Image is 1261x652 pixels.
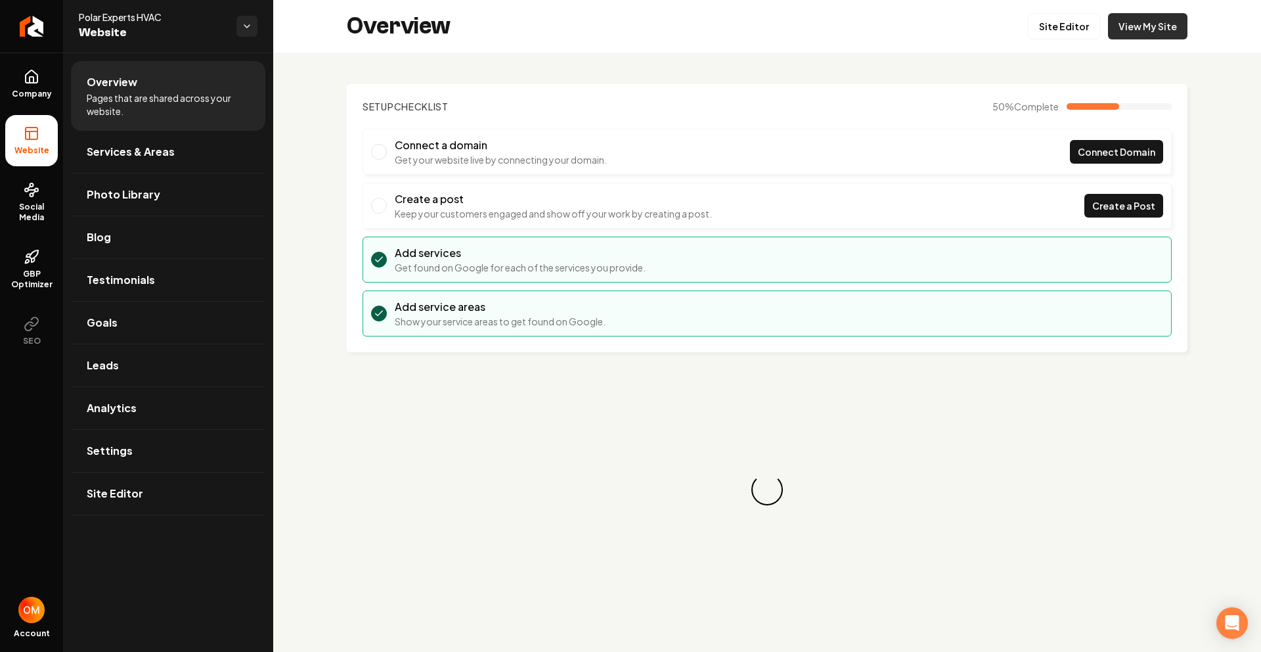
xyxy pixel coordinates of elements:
[1028,13,1100,39] a: Site Editor
[363,101,394,112] span: Setup
[87,443,133,459] span: Settings
[18,597,45,623] img: Omar Molai
[71,259,265,301] a: Testimonials
[992,100,1059,113] span: 50 %
[79,11,226,24] span: Polar Experts HVAC
[71,131,265,173] a: Services & Areas
[7,89,57,99] span: Company
[18,597,45,623] button: Open user button
[87,272,155,288] span: Testimonials
[87,486,143,501] span: Site Editor
[71,302,265,344] a: Goals
[5,58,58,110] a: Company
[1216,607,1248,639] div: Open Intercom Messenger
[20,16,44,37] img: Rebolt Logo
[395,245,646,261] h3: Add services
[1092,199,1155,213] span: Create a Post
[395,261,646,274] p: Get found on Google for each of the services you provide.
[363,100,449,113] h2: Checklist
[71,430,265,472] a: Settings
[71,216,265,258] a: Blog
[395,299,606,315] h3: Add service areas
[395,191,712,207] h3: Create a post
[87,74,137,90] span: Overview
[5,172,58,233] a: Social Media
[71,174,265,216] a: Photo Library
[5,239,58,300] a: GBP Optimizer
[745,467,789,512] div: Loading
[395,315,606,328] p: Show your service areas to get found on Google.
[395,153,607,166] p: Get your website live by connecting your domain.
[395,137,607,153] h3: Connect a domain
[87,91,250,118] span: Pages that are shared across your website.
[71,387,265,429] a: Analytics
[18,336,46,346] span: SEO
[347,13,451,39] h2: Overview
[395,207,712,220] p: Keep your customers engaged and show off your work by creating a post.
[71,344,265,386] a: Leads
[1014,101,1059,112] span: Complete
[1070,140,1163,164] a: Connect Domain
[1078,145,1155,159] span: Connect Domain
[87,400,137,416] span: Analytics
[87,315,118,331] span: Goals
[71,473,265,515] a: Site Editor
[5,202,58,223] span: Social Media
[5,306,58,357] button: SEO
[87,229,111,245] span: Blog
[87,144,175,160] span: Services & Areas
[87,187,160,202] span: Photo Library
[1108,13,1187,39] a: View My Site
[87,358,119,373] span: Leads
[9,145,55,156] span: Website
[14,628,50,639] span: Account
[79,24,226,42] span: Website
[1084,194,1163,218] a: Create a Post
[5,269,58,290] span: GBP Optimizer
